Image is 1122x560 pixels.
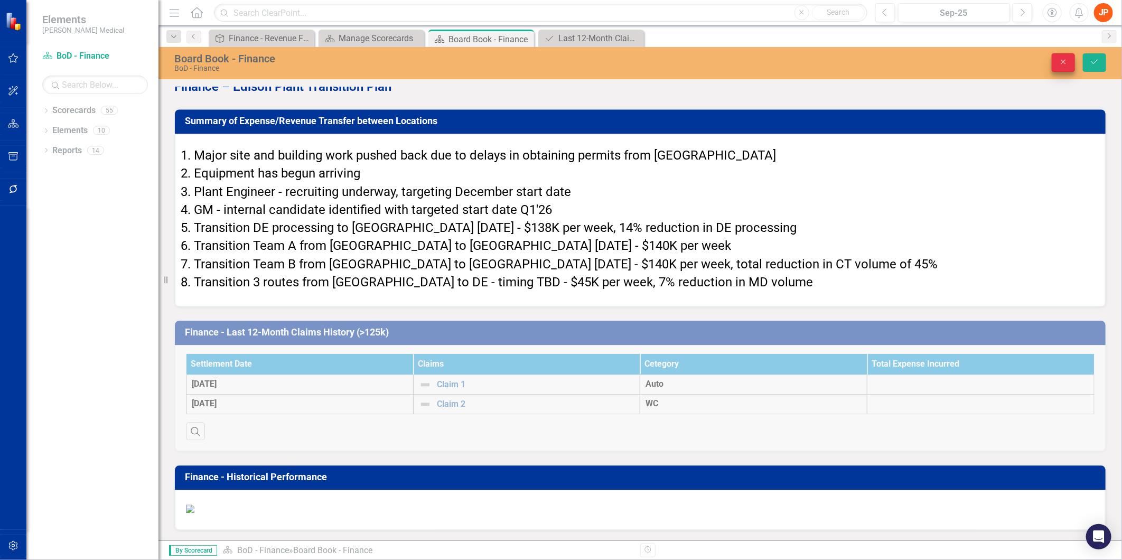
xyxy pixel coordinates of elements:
span: Major site and building work pushed back due to delays in obtaining permits from [GEOGRAPHIC_DATA] [194,148,776,163]
span: Transition Team A from [GEOGRAPHIC_DATA] to [GEOGRAPHIC_DATA] [DATE] - $140K per week [194,238,731,253]
div: BoD - Finance [174,64,699,72]
span: By Scorecard [169,545,217,556]
p: {[o716626][custom274661]} [3,3,906,15]
img: mceclip0%20v40.png [186,505,194,513]
div: 10 [93,126,110,135]
small: [PERSON_NAME] Medical [42,26,124,34]
div: 55 [101,106,118,115]
div: Sep-25 [902,7,1006,20]
span: Search [827,8,849,16]
img: ClearPoint Strategy [5,12,24,31]
span: Transition Team B from [GEOGRAPHIC_DATA] to [GEOGRAPHIC_DATA] [DATE] - $140K per week, total redu... [194,257,938,272]
input: Search ClearPoint... [214,4,867,22]
a: Last 12-Month Claims History (>125k) [541,32,641,45]
span: Equipment has begun arriving [194,166,360,181]
button: JP [1094,3,1113,22]
input: Search Below... [42,76,148,94]
span: Plant Engineer - recruiting underway, targeting December start date [194,184,571,199]
span: GM - internal candidate identified with targeted start date Q1'26 [194,202,552,217]
div: Manage Scorecards [339,32,422,45]
a: Reports [52,145,82,157]
h3: Finance - Historical Performance [185,472,1099,482]
a: Elements [52,125,88,137]
a: BoD - Finance [42,50,148,62]
div: Board Book - Finance [293,545,372,555]
button: Search [812,5,865,20]
div: Board Book - Finance [174,53,699,64]
a: Manage Scorecards [321,32,422,45]
div: Open Intercom Messenger [1086,524,1111,549]
a: Scorecards [52,105,96,117]
span: Transition 3 routes from [GEOGRAPHIC_DATA] to DE - timing TBD - $45K per week, 7% reduction in MD... [194,275,813,290]
a: Finance - Revenue Forecast by Source (Table) [211,32,312,45]
div: Last 12-Month Claims History (>125k) [558,32,641,45]
span: Transition DE processing to [GEOGRAPHIC_DATA] [DATE] - $138K per week, 14% reduction in DE proces... [194,220,797,235]
span: Elements [42,13,124,26]
strong: Finance – Edison Plant Transition Plan [174,79,391,94]
div: Finance - Revenue Forecast by Source (Table) [229,32,312,45]
a: BoD - Finance [237,545,289,555]
h3: Summary of Expense/Revenue Transfer between Locations [185,116,1099,126]
div: » [222,545,632,557]
div: 14 [87,146,104,155]
div: Board Book - Finance [448,33,531,46]
button: Sep-25 [898,3,1010,22]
